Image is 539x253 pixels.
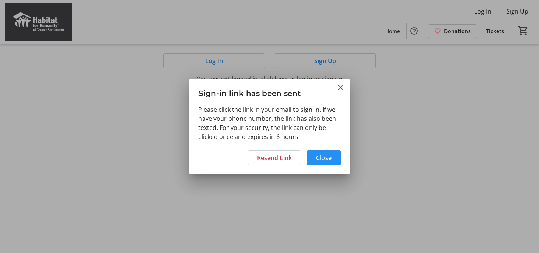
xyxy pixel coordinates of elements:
[189,105,350,146] div: Please click the link in your email to sign-in. If we have your phone number, the link has also b...
[189,79,350,105] h3: Sign-in link has been sent
[248,150,301,165] button: Resend Link
[257,153,292,162] span: Resend Link
[307,150,341,165] button: Close
[336,83,345,92] button: Close
[316,153,332,162] span: Close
